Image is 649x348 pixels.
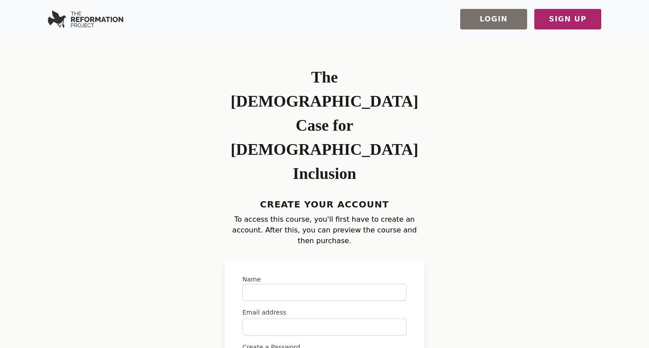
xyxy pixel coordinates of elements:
[549,14,587,25] span: Sign Up
[48,10,123,28] img: Serverless SaaS Boilerplate
[242,308,407,317] label: Email address
[225,65,424,246] div: To access this course, you'll first have to create an account. After this, you can preview the co...
[242,275,407,284] label: Name
[534,9,601,29] button: Sign Up
[225,65,424,186] h1: The [DEMOGRAPHIC_DATA] Case for [DEMOGRAPHIC_DATA] Inclusion
[460,9,527,29] button: Login
[225,196,424,212] h4: Create Your Account
[480,14,508,25] span: Login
